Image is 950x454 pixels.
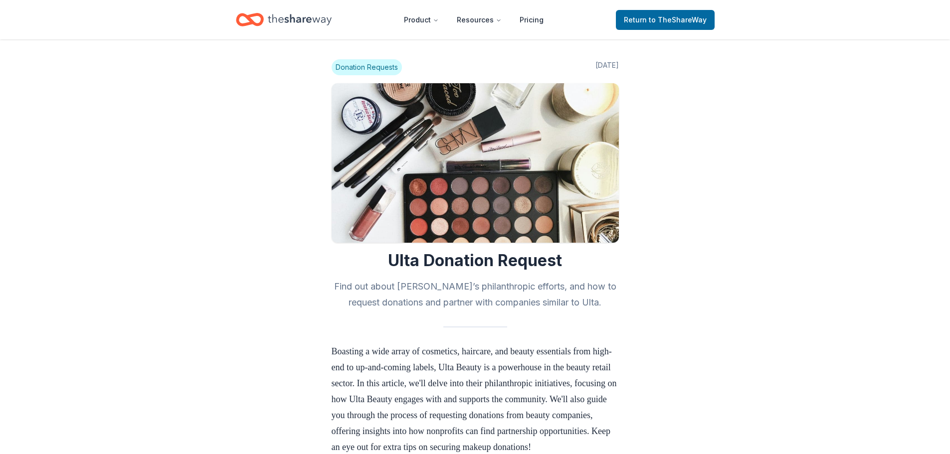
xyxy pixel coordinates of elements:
[449,10,510,30] button: Resources
[236,8,332,31] a: Home
[396,10,447,30] button: Product
[332,83,619,243] img: Image for Ulta Donation Request
[332,59,402,75] span: Donation Requests
[616,10,715,30] a: Returnto TheShareWay
[649,15,707,24] span: to TheShareWay
[332,279,619,310] h2: Find out about [PERSON_NAME]’s philanthropic efforts, and how to request donations and partner wi...
[512,10,552,30] a: Pricing
[624,14,707,26] span: Return
[396,8,552,31] nav: Main
[332,251,619,271] h1: Ulta Donation Request
[595,59,619,75] span: [DATE]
